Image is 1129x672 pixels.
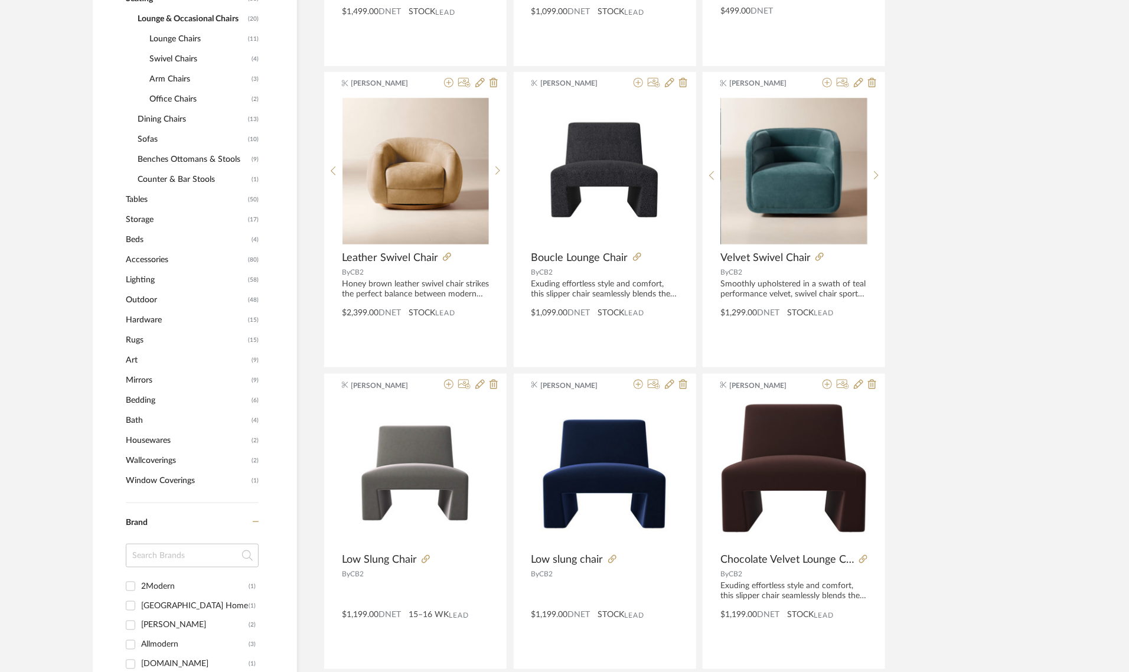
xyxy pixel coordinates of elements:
[248,210,259,229] span: (17)
[126,410,249,430] span: Bath
[350,269,364,276] span: CB2
[126,471,249,491] span: Window Coverings
[531,252,628,265] span: Boucle Lounge Chair
[252,391,259,410] span: (6)
[531,8,568,16] span: $1,099.00
[126,544,259,567] input: Search Brands
[814,611,834,619] span: Lead
[248,331,259,350] span: (15)
[729,570,742,578] span: CB2
[351,78,426,89] span: [PERSON_NAME]
[720,400,867,547] img: Chocolate Velvet Lounge Chair
[814,309,834,317] span: Lead
[409,609,449,621] span: 15–16 WK
[531,553,603,566] span: Low slung chair
[729,269,742,276] span: CB2
[409,6,435,18] span: STOCK
[598,609,625,621] span: STOCK
[252,230,259,249] span: (4)
[252,90,259,109] span: (2)
[141,596,249,615] div: [GEOGRAPHIC_DATA] Home
[248,110,259,129] span: (13)
[342,553,417,566] span: Low Slung Chair
[351,380,426,391] span: [PERSON_NAME]
[126,451,249,471] span: Wallcoverings
[248,9,259,28] span: (20)
[720,570,729,578] span: By
[138,9,245,29] span: Lounge & Occasional Chairs
[249,616,256,635] div: (2)
[531,269,540,276] span: By
[720,279,867,299] div: Smoothly upholstered in a swath of teal performance velvet, swivel chair sports the hallmarks of ...
[126,430,249,451] span: Housewares
[141,616,249,635] div: [PERSON_NAME]
[531,611,568,619] span: $1,199.00
[720,611,757,619] span: $1,199.00
[531,570,540,578] span: By
[149,89,249,109] span: Office Chairs
[138,149,249,169] span: Benches Ottomans & Stools
[342,252,438,265] span: Leather Swivel Chair
[126,370,249,390] span: Mirrors
[248,270,259,289] span: (58)
[248,291,259,309] span: (48)
[126,350,249,370] span: Art
[720,553,854,566] span: Chocolate Velvet Lounge Chair
[598,6,625,18] span: STOCK
[342,279,489,299] div: Honey brown leather swivel chair strikes the perfect balance between modern style and cloud-like ...
[598,307,625,319] span: STOCK
[248,130,259,149] span: (10)
[126,290,245,310] span: Outdoor
[720,581,867,601] div: Exuding effortless style and comfort, this slipper chair seamlessly blends the softness of velvet...
[720,309,757,317] span: $1,299.00
[141,635,249,654] div: Allmodern
[342,400,489,547] img: Low Slung Chair
[787,609,814,621] span: STOCK
[252,451,259,470] span: (2)
[540,570,553,578] span: CB2
[435,309,455,317] span: Lead
[757,309,779,317] span: DNET
[252,50,259,68] span: (4)
[568,8,590,16] span: DNET
[126,250,245,270] span: Accessories
[342,570,350,578] span: By
[787,307,814,319] span: STOCK
[531,309,568,317] span: $1,099.00
[249,635,256,654] div: (3)
[531,97,678,244] img: Boucle Lounge Chair
[249,596,256,615] div: (1)
[248,190,259,209] span: (50)
[730,78,804,89] span: [PERSON_NAME]
[342,269,350,276] span: By
[252,431,259,450] span: (2)
[449,611,469,619] span: Lead
[409,307,435,319] span: STOCK
[126,330,245,350] span: Rugs
[138,169,249,190] span: Counter & Bar Stools
[252,371,259,390] span: (9)
[342,309,378,317] span: $2,399.00
[248,250,259,269] span: (80)
[149,49,249,69] span: Swivel Chairs
[350,570,364,578] span: CB2
[252,471,259,490] span: (1)
[568,309,590,317] span: DNET
[149,69,249,89] span: Arm Chairs
[126,190,245,210] span: Tables
[378,309,401,317] span: DNET
[252,70,259,89] span: (3)
[720,7,751,15] span: $499.00
[126,310,245,330] span: Hardware
[126,390,249,410] span: Bedding
[540,269,553,276] span: CB2
[378,611,401,619] span: DNET
[625,8,645,17] span: Lead
[721,98,867,244] img: Velvet Swivel Chair
[248,311,259,330] span: (15)
[757,611,779,619] span: DNET
[138,109,245,129] span: Dining Chairs
[751,7,773,15] span: DNET
[625,611,645,619] span: Lead
[149,29,245,49] span: Lounge Chairs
